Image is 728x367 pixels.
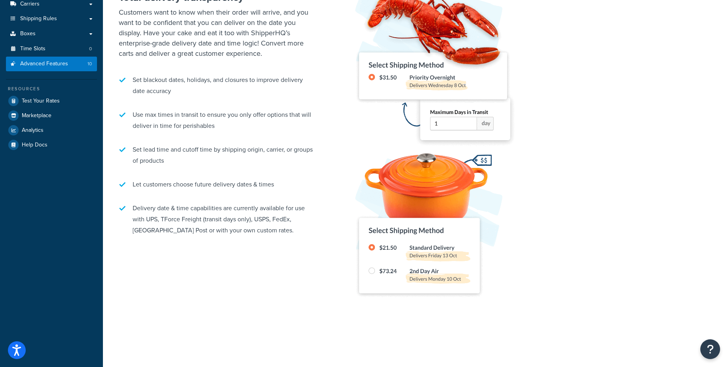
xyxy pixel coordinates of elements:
span: Test Your Rates [22,98,60,105]
span: Carriers [20,1,40,8]
span: Time Slots [20,46,46,52]
li: Delivery date & time capabilities are currently available for use with UPS, TForce Freight (trans... [119,199,317,240]
a: Analytics [6,123,97,137]
span: Advanced Features [20,61,68,67]
li: Advanced Features [6,57,97,71]
p: Customers want to know when their order will arrive, and you want to be confident that you can de... [119,7,317,59]
a: Time Slots0 [6,42,97,56]
div: Resources [6,86,97,92]
span: Marketplace [22,112,51,119]
li: Set blackout dates, holidays, and closures to improve delivery date accuracy [119,70,317,101]
li: Let customers choose future delivery dates & times [119,175,317,194]
a: Shipping Rules [6,11,97,26]
a: Test Your Rates [6,94,97,108]
li: Use max times in transit to ensure you only offer options that will deliver in time for perishables [119,105,317,135]
span: 0 [89,46,92,52]
li: Set lead time and cutoff time by shipping origin, carrier, or groups of products [119,140,317,170]
span: Boxes [20,30,36,37]
span: Shipping Rules [20,15,57,22]
a: Help Docs [6,138,97,152]
a: Marketplace [6,108,97,123]
a: Boxes [6,27,97,41]
span: Analytics [22,127,44,134]
button: Open Resource Center [700,339,720,359]
span: Help Docs [22,142,48,148]
span: 10 [87,61,92,67]
li: Time Slots [6,42,97,56]
a: Advanced Features10 [6,57,97,71]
